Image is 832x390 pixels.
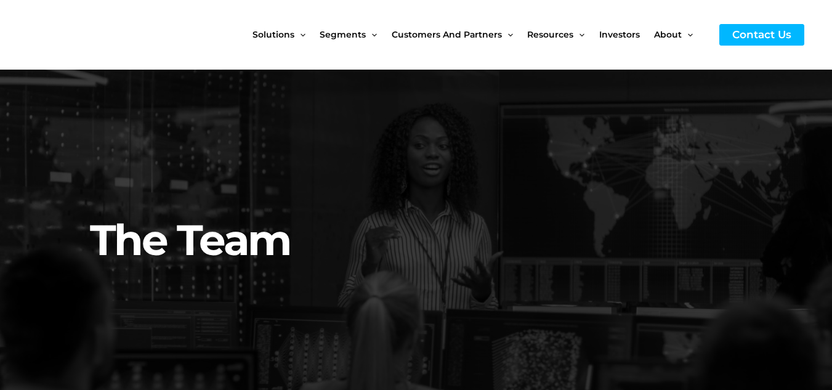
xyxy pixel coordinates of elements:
[719,24,804,46] a: Contact Us
[527,9,573,60] span: Resources
[320,9,366,60] span: Segments
[502,9,513,60] span: Menu Toggle
[252,9,294,60] span: Solutions
[392,9,502,60] span: Customers and Partners
[654,9,682,60] span: About
[294,9,305,60] span: Menu Toggle
[682,9,693,60] span: Menu Toggle
[252,9,707,60] nav: Site Navigation: New Main Menu
[90,102,752,268] h2: The Team
[366,9,377,60] span: Menu Toggle
[573,9,584,60] span: Menu Toggle
[599,9,654,60] a: Investors
[599,9,640,60] span: Investors
[22,9,169,60] img: CyberCatch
